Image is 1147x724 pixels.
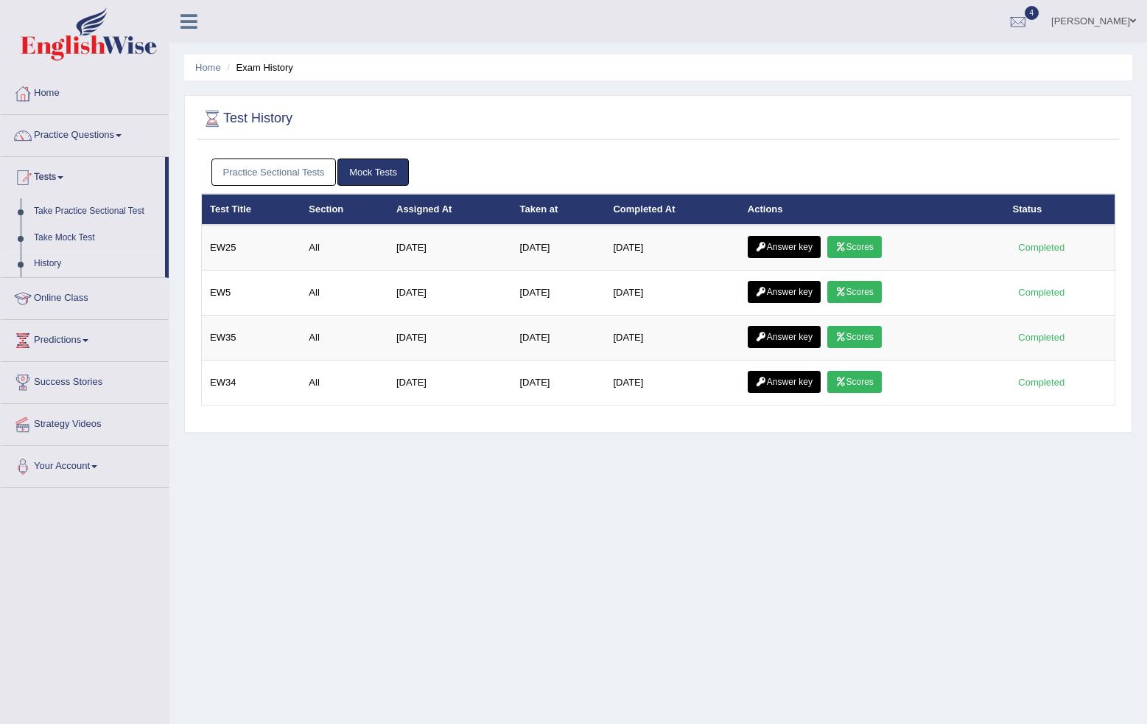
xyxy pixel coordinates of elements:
a: Mock Tests [337,159,409,186]
a: Home [1,73,169,110]
td: [DATE] [388,316,512,361]
td: [DATE] [605,271,739,316]
h2: Test History [201,108,292,130]
a: Tests [1,157,165,194]
a: Answer key [748,371,821,393]
a: Scores [827,326,882,348]
div: Completed [1013,330,1070,345]
th: Taken at [512,194,606,225]
th: Status [1005,194,1115,225]
td: [DATE] [512,316,606,361]
div: Completed [1013,375,1070,390]
td: [DATE] [512,225,606,271]
th: Test Title [202,194,301,225]
td: [DATE] [388,225,512,271]
td: EW35 [202,316,301,361]
div: Completed [1013,285,1070,300]
td: [DATE] [388,361,512,405]
td: EW5 [202,271,301,316]
td: All [301,316,388,361]
a: Scores [827,371,882,393]
td: All [301,271,388,316]
a: Scores [827,281,882,303]
a: Home [195,62,221,73]
td: All [301,225,388,271]
li: Exam History [223,60,293,74]
a: Answer key [748,281,821,303]
th: Assigned At [388,194,512,225]
td: EW25 [202,225,301,271]
a: Answer key [748,326,821,348]
td: EW34 [202,361,301,405]
td: All [301,361,388,405]
a: Practice Questions [1,115,169,152]
a: Answer key [748,236,821,258]
a: Online Class [1,278,169,315]
td: [DATE] [512,271,606,316]
div: Completed [1013,240,1070,255]
a: Practice Sectional Tests [211,159,337,186]
td: [DATE] [605,225,739,271]
td: [DATE] [605,316,739,361]
th: Actions [740,194,1005,225]
a: Take Practice Sectional Test [27,198,165,225]
a: Strategy Videos [1,404,169,441]
a: Take Mock Test [27,225,165,251]
th: Section [301,194,388,225]
a: Success Stories [1,362,169,399]
td: [DATE] [512,361,606,405]
a: History [27,251,165,277]
th: Completed At [605,194,739,225]
td: [DATE] [388,271,512,316]
a: Scores [827,236,882,258]
a: Your Account [1,446,169,483]
a: Predictions [1,320,169,357]
span: 4 [1025,6,1039,20]
td: [DATE] [605,361,739,405]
